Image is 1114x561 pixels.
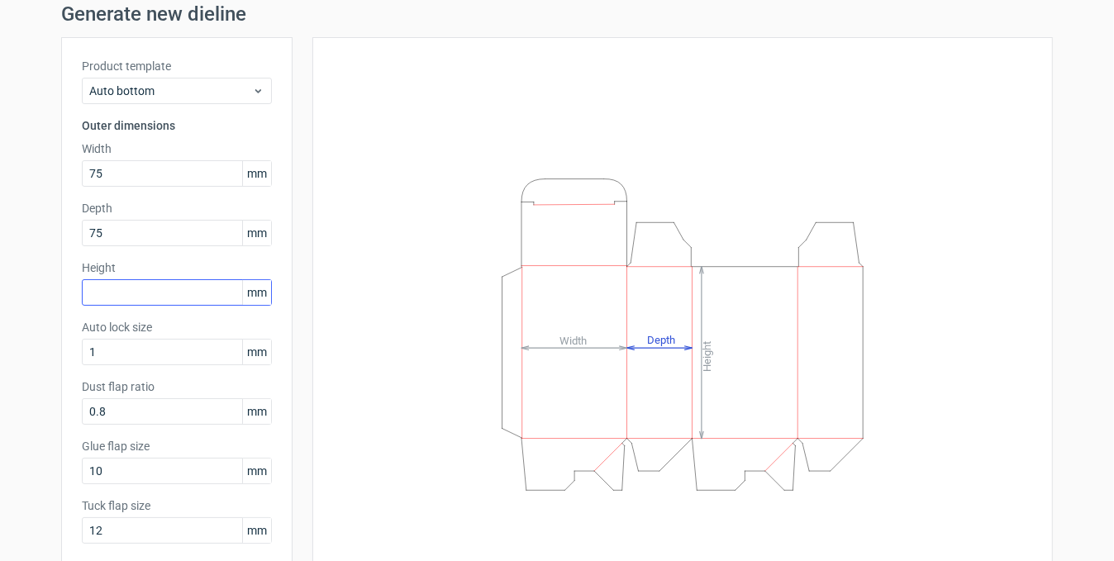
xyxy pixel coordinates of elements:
span: mm [242,221,271,245]
label: Height [82,259,272,276]
label: Auto lock size [82,319,272,335]
label: Width [82,140,272,157]
tspan: Depth [647,334,675,346]
tspan: Width [560,334,588,346]
span: mm [242,340,271,364]
span: mm [242,280,271,305]
span: mm [242,459,271,483]
label: Product template [82,58,272,74]
label: Depth [82,200,272,216]
h3: Outer dimensions [82,117,272,134]
tspan: Height [702,340,714,371]
label: Tuck flap size [82,497,272,514]
span: mm [242,399,271,424]
span: mm [242,161,271,186]
h1: Generate new dieline [61,4,1053,24]
span: Auto bottom [89,83,252,99]
label: Dust flap ratio [82,378,272,395]
label: Glue flap size [82,438,272,454]
span: mm [242,518,271,543]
